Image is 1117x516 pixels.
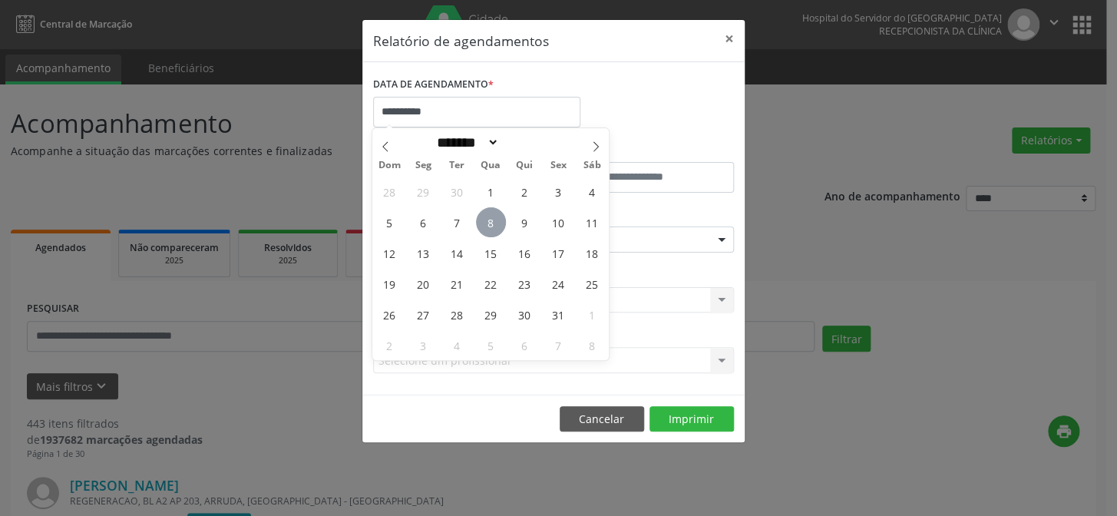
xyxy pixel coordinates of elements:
select: Month [431,134,499,150]
span: Setembro 30, 2025 [442,177,472,207]
span: Outubro 11, 2025 [577,207,606,237]
span: Novembro 3, 2025 [408,330,438,360]
span: Outubro 28, 2025 [442,299,472,329]
span: Dom [372,160,406,170]
input: Year [499,134,550,150]
span: Novembro 1, 2025 [577,299,606,329]
span: Novembro 7, 2025 [543,330,573,360]
span: Sex [541,160,575,170]
button: Imprimir [649,406,734,432]
span: Outubro 2, 2025 [510,177,540,207]
span: Novembro 5, 2025 [476,330,506,360]
span: Outubro 20, 2025 [408,269,438,299]
label: ATÉ [557,138,734,162]
span: Outubro 31, 2025 [543,299,573,329]
span: Outubro 23, 2025 [510,269,540,299]
span: Outubro 16, 2025 [510,238,540,268]
span: Outubro 30, 2025 [510,299,540,329]
span: Outubro 14, 2025 [442,238,472,268]
span: Qua [474,160,507,170]
button: Cancelar [560,406,644,432]
span: Outubro 6, 2025 [408,207,438,237]
span: Outubro 17, 2025 [543,238,573,268]
span: Outubro 13, 2025 [408,238,438,268]
span: Seg [406,160,440,170]
span: Outubro 26, 2025 [375,299,405,329]
span: Setembro 28, 2025 [375,177,405,207]
span: Outubro 19, 2025 [375,269,405,299]
span: Qui [507,160,541,170]
span: Sáb [575,160,609,170]
span: Outubro 12, 2025 [375,238,405,268]
span: Outubro 5, 2025 [375,207,405,237]
span: Outubro 7, 2025 [442,207,472,237]
span: Outubro 21, 2025 [442,269,472,299]
span: Ter [440,160,474,170]
span: Outubro 25, 2025 [577,269,606,299]
span: Outubro 8, 2025 [476,207,506,237]
span: Outubro 24, 2025 [543,269,573,299]
span: Outubro 15, 2025 [476,238,506,268]
span: Setembro 29, 2025 [408,177,438,207]
span: Outubro 18, 2025 [577,238,606,268]
span: Outubro 29, 2025 [476,299,506,329]
span: Outubro 22, 2025 [476,269,506,299]
span: Novembro 2, 2025 [375,330,405,360]
span: Novembro 8, 2025 [577,330,606,360]
label: DATA DE AGENDAMENTO [373,73,494,97]
span: Novembro 4, 2025 [442,330,472,360]
span: Outubro 10, 2025 [543,207,573,237]
span: Outubro 9, 2025 [510,207,540,237]
span: Outubro 1, 2025 [476,177,506,207]
span: Novembro 6, 2025 [510,330,540,360]
h5: Relatório de agendamentos [373,31,549,51]
button: Close [714,20,745,58]
span: Outubro 3, 2025 [543,177,573,207]
span: Outubro 4, 2025 [577,177,606,207]
span: Outubro 27, 2025 [408,299,438,329]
